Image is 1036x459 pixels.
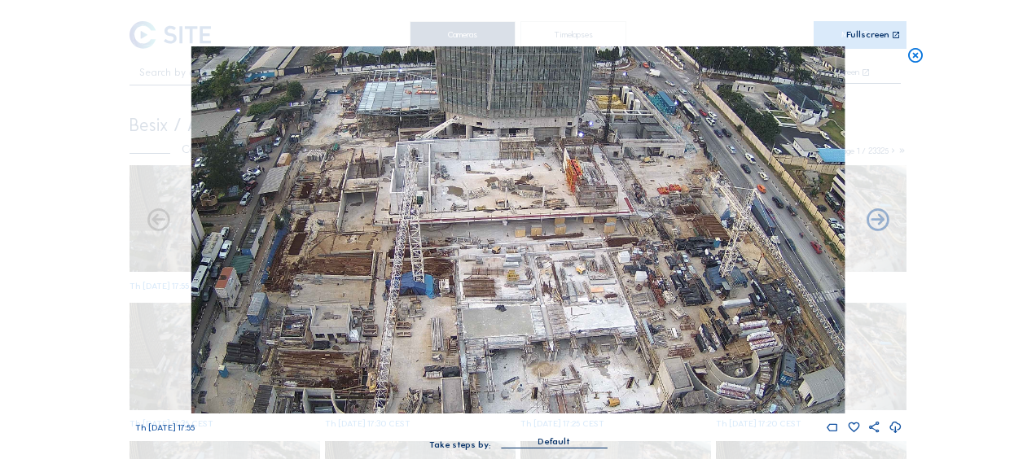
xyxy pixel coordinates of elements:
[145,208,172,234] i: Forward
[538,435,570,449] div: Default
[191,46,845,413] img: Image
[135,422,195,433] span: Th [DATE] 17:55
[864,208,891,234] i: Back
[429,440,491,449] div: Take steps by:
[846,30,889,40] div: Fullscreen
[501,435,607,448] div: Default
